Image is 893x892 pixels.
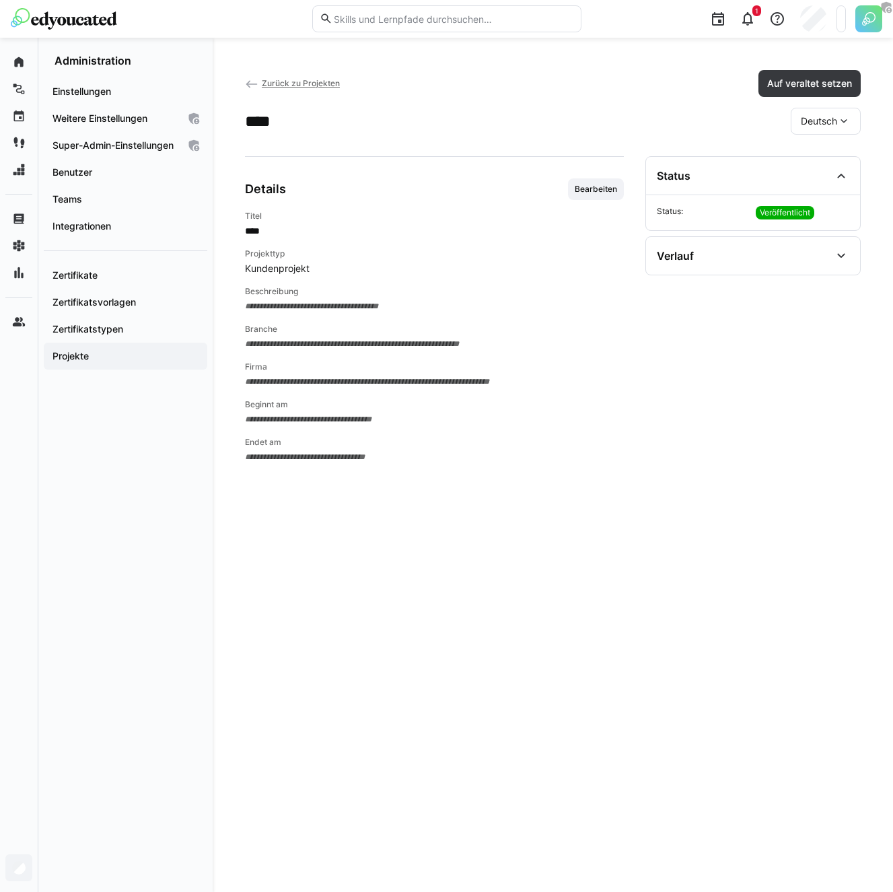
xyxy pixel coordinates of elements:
span: Bearbeiten [573,184,618,195]
a: Zurück zu Projekten [245,78,340,88]
div: Status [657,169,690,182]
h4: Branche [245,324,624,335]
span: Veröffentlicht [760,207,810,218]
button: Auf veraltet setzen [758,70,861,97]
h4: Beginnt am [245,399,624,410]
input: Skills und Lernpfade durchsuchen… [332,13,573,25]
h4: Beschreibung [245,286,624,297]
span: Status: [657,206,750,219]
h4: Endet am [245,437,624,448]
h4: Firma [245,362,624,372]
h4: Titel [245,211,624,221]
span: Zurück zu Projekten [262,78,340,88]
button: Bearbeiten [568,178,624,200]
h3: Details [245,182,286,197]
span: 1 [755,7,758,15]
span: Deutsch [801,114,837,128]
span: Auf veraltet setzen [765,77,854,90]
app-project-type: Kundenprojekt [245,262,624,275]
h4: Projekttyp [245,248,624,259]
div: Verlauf [657,249,694,263]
